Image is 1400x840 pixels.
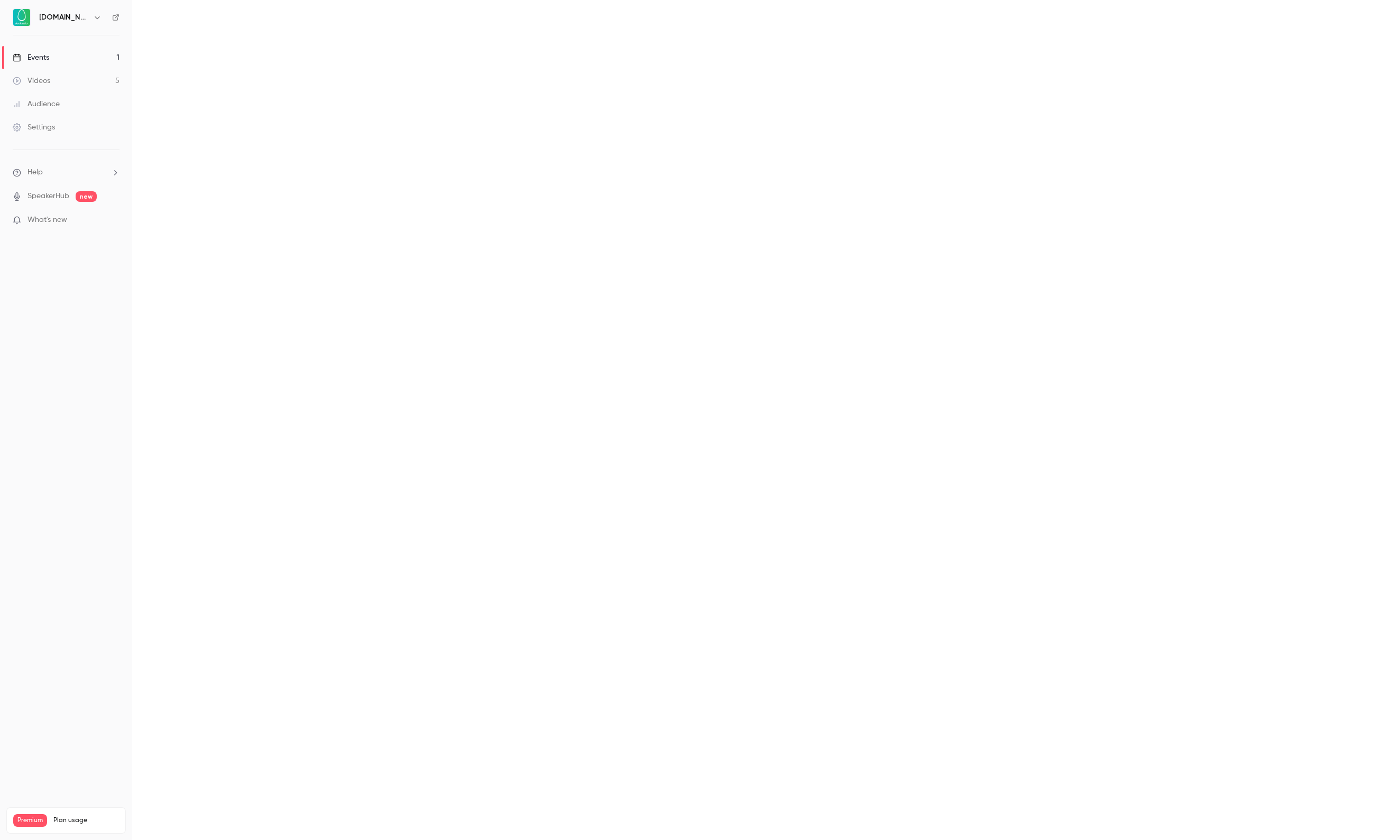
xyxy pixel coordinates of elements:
li: help-dropdown-opener [13,167,119,178]
div: Events [13,52,49,63]
h6: [DOMAIN_NAME] [39,12,89,23]
span: Help [27,167,43,178]
a: SpeakerHub [27,191,69,202]
span: new [76,191,97,202]
span: Premium [13,814,47,827]
div: Settings [13,122,55,133]
span: What's new [27,214,67,226]
img: Avokaado.io [13,9,30,26]
span: Plan usage [53,816,119,825]
div: Videos [13,76,50,86]
div: Audience [13,99,60,109]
